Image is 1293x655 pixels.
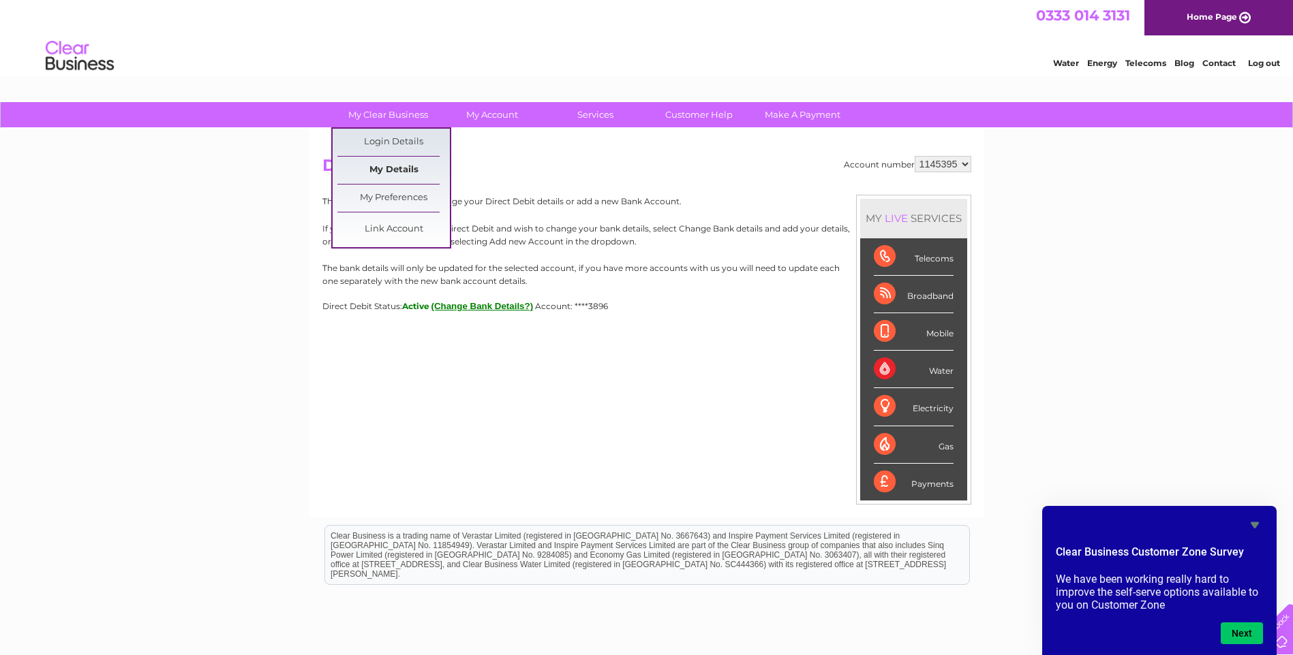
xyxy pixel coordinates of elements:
a: Login Details [337,129,450,156]
span: Active [402,301,429,311]
div: Direct Debit Status: [322,301,971,311]
button: Hide survey [1247,517,1263,533]
a: Customer Help [643,102,755,127]
button: Next question [1221,622,1263,644]
a: 0333 014 3131 [1036,7,1130,24]
p: We have been working really hard to improve the self-serve options available to you on Customer Zone [1056,573,1263,611]
p: This page will allow you to change your Direct Debit details or add a new Bank Account. [322,195,971,208]
a: My Clear Business [332,102,444,127]
div: Mobile [874,313,954,351]
a: Link Account [337,216,450,243]
h2: Clear Business Customer Zone Survey [1056,544,1263,567]
a: My Details [337,157,450,184]
a: My Account [436,102,548,127]
a: Energy [1087,58,1117,68]
div: Gas [874,426,954,464]
h2: Direct Debit [322,156,971,182]
div: MY SERVICES [860,199,967,238]
a: My Preferences [337,185,450,212]
button: (Change Bank Details?) [431,301,534,311]
a: Blog [1174,58,1194,68]
div: Clear Business Customer Zone Survey [1056,517,1263,644]
a: Telecoms [1125,58,1166,68]
div: Account number [844,156,971,172]
div: Water [874,351,954,388]
div: LIVE [882,212,911,225]
div: Payments [874,464,954,500]
a: Contact [1202,58,1236,68]
a: Services [539,102,652,127]
a: Water [1053,58,1079,68]
a: Make A Payment [746,102,859,127]
a: Log out [1248,58,1280,68]
p: The bank details will only be updated for the selected account, if you have more accounts with us... [322,261,971,287]
div: Electricity [874,388,954,426]
div: Broadband [874,276,954,313]
div: Telecoms [874,238,954,276]
img: logo.png [45,35,115,77]
div: Clear Business is a trading name of Verastar Limited (registered in [GEOGRAPHIC_DATA] No. 3667643... [325,7,969,66]
p: If you are currently paying by Direct Debit and wish to change your bank details, select Change B... [322,222,971,248]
